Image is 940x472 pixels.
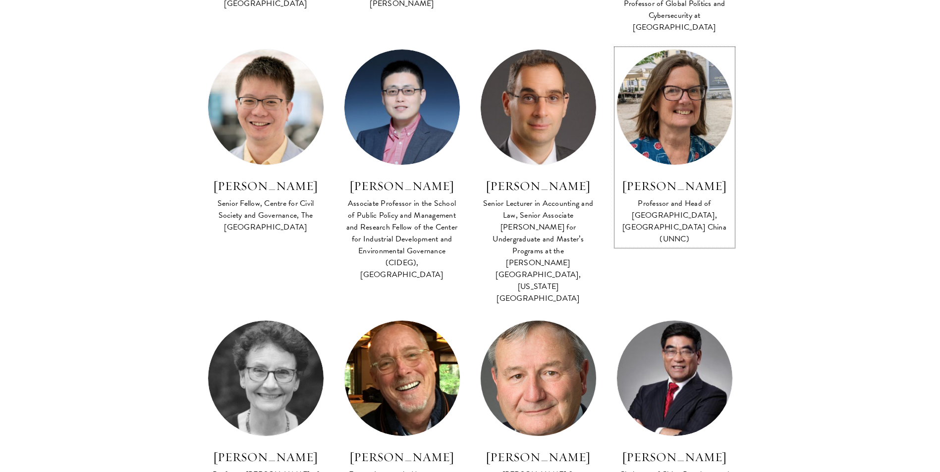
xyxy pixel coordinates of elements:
h3: [PERSON_NAME] [616,449,733,466]
h3: [PERSON_NAME] [480,178,597,194]
a: [PERSON_NAME] Professor and Head of [GEOGRAPHIC_DATA], [GEOGRAPHIC_DATA] China (UNNC) [616,49,733,246]
div: Associate Professor in the School of Public Policy and Management and Research Fellow of the Cent... [344,197,460,281]
h3: [PERSON_NAME] [344,449,460,466]
div: Senior Lecturer in Accounting and Law, Senior Associate [PERSON_NAME] for Undergraduate and Maste... [480,197,597,304]
a: [PERSON_NAME] Senior Lecturer in Accounting and Law, Senior Associate [PERSON_NAME] for Undergrad... [480,49,597,305]
h3: [PERSON_NAME] [480,449,597,466]
div: Senior Fellow, Centre for Civil Society and Governance, The [GEOGRAPHIC_DATA] [208,197,324,233]
h3: [PERSON_NAME] [616,178,733,194]
a: [PERSON_NAME] Senior Fellow, Centre for Civil Society and Governance, The [GEOGRAPHIC_DATA] [208,49,324,234]
a: [PERSON_NAME] Associate Professor in the School of Public Policy and Management and Research Fell... [344,49,460,282]
div: Professor and Head of [GEOGRAPHIC_DATA], [GEOGRAPHIC_DATA] China (UNNC) [616,197,733,245]
h3: [PERSON_NAME] [344,178,460,194]
h3: [PERSON_NAME] [208,449,324,466]
h3: [PERSON_NAME] [208,178,324,194]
